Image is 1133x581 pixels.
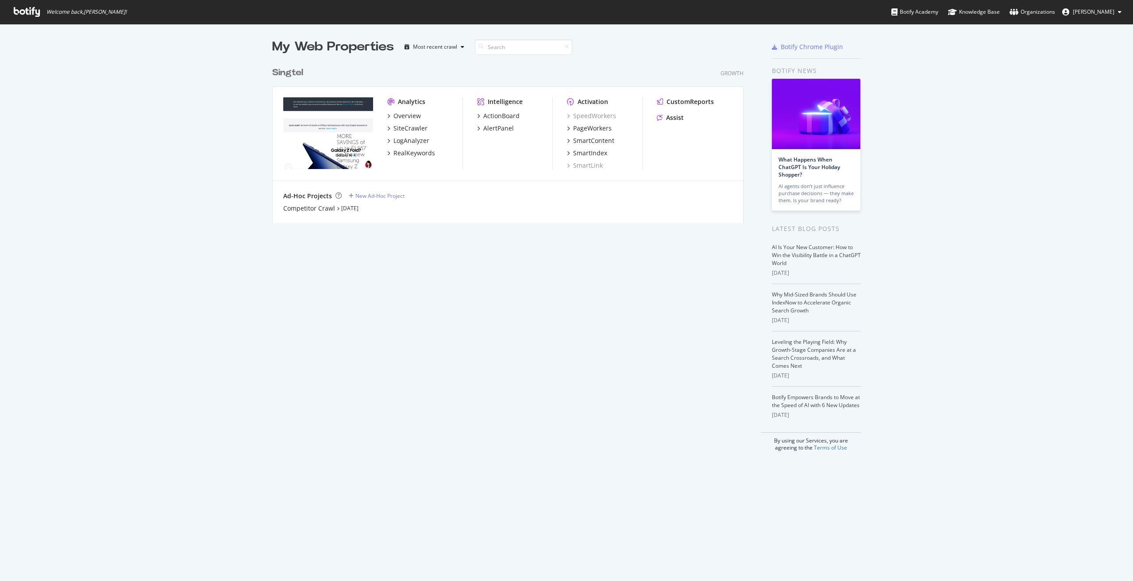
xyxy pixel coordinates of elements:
div: Latest Blog Posts [772,224,861,234]
span: Hin Zi Wong [1073,8,1114,15]
a: Competitor Crawl [283,204,335,213]
div: SmartContent [573,136,614,145]
div: AlertPanel [483,124,514,133]
a: SpeedWorkers [567,112,616,120]
a: Overview [387,112,421,120]
div: Growth [721,69,744,77]
div: ActionBoard [483,112,520,120]
a: New Ad-Hoc Project [349,192,405,200]
div: [DATE] [772,372,861,380]
div: Singtel [272,66,303,79]
a: RealKeywords [387,149,435,158]
div: Botify news [772,66,861,76]
a: Singtel [272,66,307,79]
div: Botify Chrome Plugin [781,42,843,51]
a: What Happens When ChatGPT Is Your Holiday Shopper? [778,156,840,178]
div: AI agents don’t just influence purchase decisions — they make them. Is your brand ready? [778,183,854,204]
a: ActionBoard [477,112,520,120]
a: AlertPanel [477,124,514,133]
a: CustomReports [657,97,714,106]
a: SmartIndex [567,149,607,158]
a: SmartContent [567,136,614,145]
div: RealKeywords [393,149,435,158]
div: Knowledge Base [948,8,1000,16]
div: Intelligence [488,97,523,106]
div: My Web Properties [272,38,394,56]
a: SmartLink [567,161,603,170]
a: SiteCrawler [387,124,428,133]
div: LogAnalyzer [393,136,429,145]
div: grid [272,56,751,223]
img: singtel.com [283,97,373,169]
div: By using our Services, you are agreeing to the [761,432,861,451]
button: Most recent crawl [401,40,468,54]
div: PageWorkers [573,124,612,133]
a: PageWorkers [567,124,612,133]
a: Why Mid-Sized Brands Should Use IndexNow to Accelerate Organic Search Growth [772,291,856,314]
input: Search [475,39,572,55]
div: SmartIndex [573,149,607,158]
div: Botify Academy [891,8,938,16]
div: [DATE] [772,269,861,277]
div: Activation [578,97,608,106]
div: Organizations [1010,8,1055,16]
a: Assist [657,113,684,122]
a: Leveling the Playing Field: Why Growth-Stage Companies Are at a Search Crossroads, and What Comes... [772,338,856,369]
div: SiteCrawler [393,124,428,133]
img: What Happens When ChatGPT Is Your Holiday Shopper? [772,79,860,149]
div: CustomReports [667,97,714,106]
span: Welcome back, [PERSON_NAME] ! [46,8,127,15]
a: Botify Empowers Brands to Move at the Speed of AI with 6 New Updates [772,393,860,409]
a: [DATE] [341,204,358,212]
div: [DATE] [772,411,861,419]
a: Terms of Use [814,444,847,451]
div: [DATE] [772,316,861,324]
div: New Ad-Hoc Project [355,192,405,200]
div: Most recent crawl [413,44,457,50]
a: LogAnalyzer [387,136,429,145]
a: AI Is Your New Customer: How to Win the Visibility Battle in a ChatGPT World [772,243,861,267]
div: Ad-Hoc Projects [283,192,332,200]
a: Botify Chrome Plugin [772,42,843,51]
button: [PERSON_NAME] [1055,5,1129,19]
div: Overview [393,112,421,120]
div: Assist [666,113,684,122]
div: Analytics [398,97,425,106]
